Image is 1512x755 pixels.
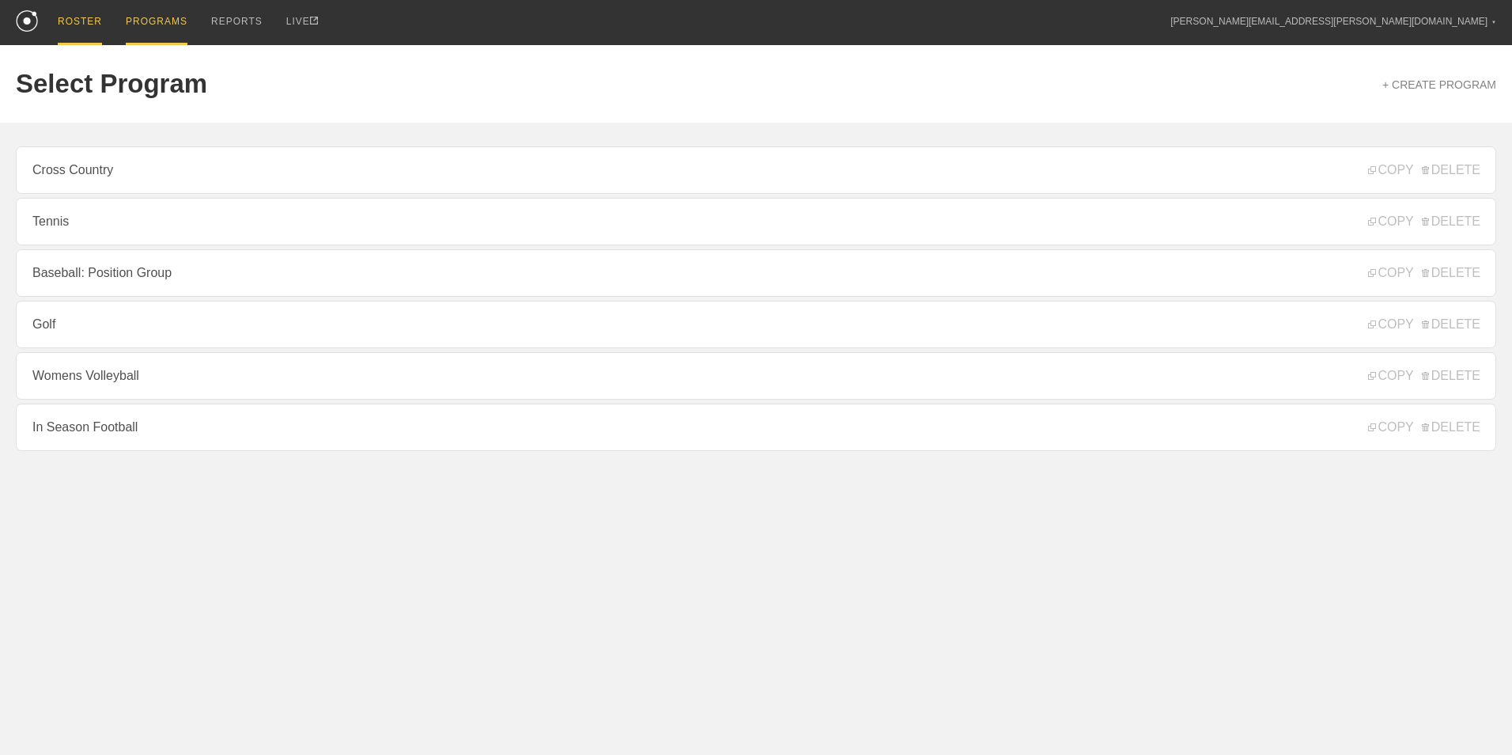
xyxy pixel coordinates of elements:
span: COPY [1368,163,1413,177]
span: DELETE [1422,266,1480,280]
span: DELETE [1422,317,1480,332]
iframe: Chat Widget [1433,679,1512,755]
span: DELETE [1422,214,1480,229]
a: Tennis [16,198,1496,245]
a: Golf [16,301,1496,348]
span: COPY [1368,266,1413,280]
span: COPY [1368,214,1413,229]
span: COPY [1368,420,1413,434]
span: COPY [1368,317,1413,332]
a: Baseball: Position Group [16,249,1496,297]
a: In Season Football [16,404,1496,451]
a: + CREATE PROGRAM [1382,78,1496,91]
span: DELETE [1422,163,1480,177]
a: Womens Volleyball [16,352,1496,400]
span: DELETE [1422,369,1480,383]
a: Cross Country [16,146,1496,194]
span: COPY [1368,369,1413,383]
div: ▼ [1491,17,1496,27]
span: DELETE [1422,420,1480,434]
img: logo [16,10,38,32]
